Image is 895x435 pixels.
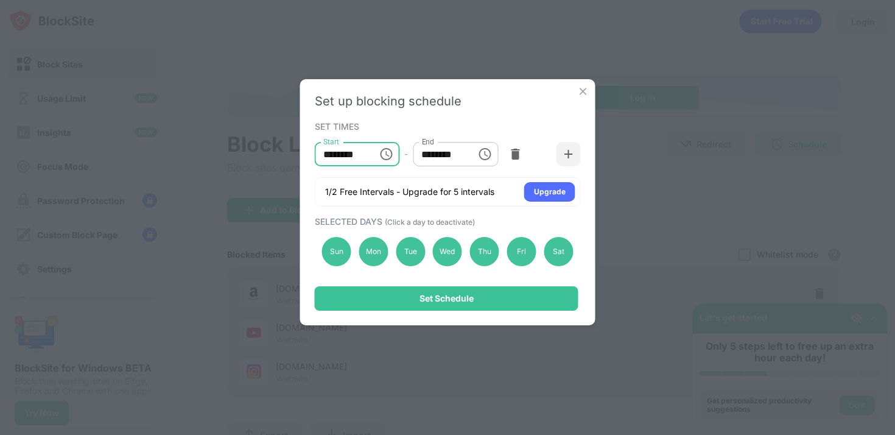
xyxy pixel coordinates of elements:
[385,217,475,227] span: (Click a day to deactivate)
[374,142,398,166] button: Choose time, selected time is 9:00 PM
[507,237,536,266] div: Fri
[419,294,474,303] div: Set Schedule
[315,121,578,131] div: SET TIMES
[315,94,581,108] div: Set up blocking schedule
[433,237,462,266] div: Wed
[323,136,339,147] label: Start
[577,85,589,97] img: x-button.svg
[404,147,408,161] div: -
[470,237,499,266] div: Thu
[359,237,388,266] div: Mon
[544,237,573,266] div: Sat
[534,186,566,198] div: Upgrade
[325,186,494,198] div: 1/2 Free Intervals - Upgrade for 5 intervals
[396,237,425,266] div: Tue
[472,142,497,166] button: Choose time, selected time is 11:00 PM
[315,216,578,227] div: SELECTED DAYS
[421,136,434,147] label: End
[322,237,351,266] div: Sun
